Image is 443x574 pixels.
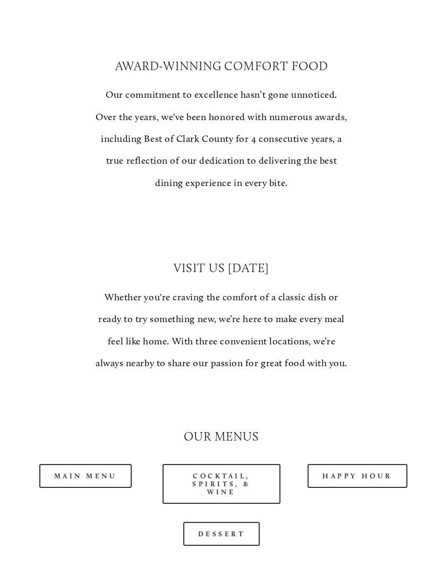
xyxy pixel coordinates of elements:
p: Whether you're craving the comfort of a classic dish or ready to try something new, we’re here to... [95,286,348,375]
h2: Visit Us [DATE] [95,260,348,277]
a: Dessert [183,522,260,546]
a: Main Menu [39,464,132,488]
p: Our commitment to excellence hasn’t gone unnoticed. Over the years, we've been honored with numer... [95,84,348,194]
h2: Our Menus [27,428,416,445]
h2: Award-Winning Comfort Food [95,58,348,75]
a: Happy Hour [308,464,407,488]
a: Cocktail, Spirits, & Wine [163,464,280,504]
